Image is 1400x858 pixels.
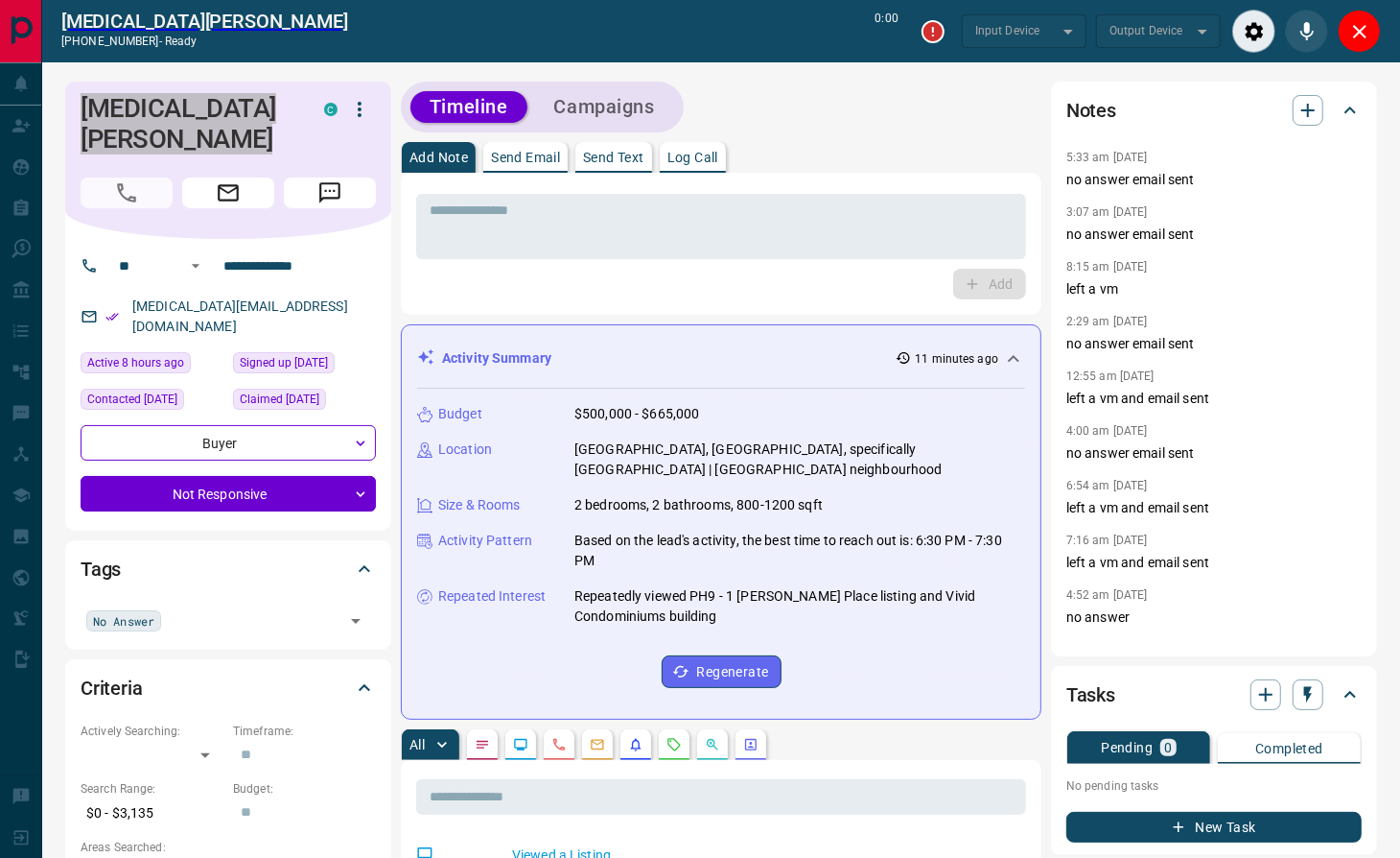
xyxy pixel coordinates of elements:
div: Close [1338,10,1381,53]
div: Tasks [1066,672,1362,718]
span: Email [182,178,274,208]
h2: Notes [1066,95,1116,126]
p: no answer [1066,608,1362,628]
p: Completed [1255,742,1323,755]
button: Timeline [410,91,527,123]
h2: Tasks [1066,679,1115,710]
p: 12:55 am [DATE] [1066,369,1155,383]
div: Criteria [81,665,376,711]
p: Actively Searching: [81,723,223,740]
p: Location [438,440,492,460]
p: left a vm [1066,279,1362,299]
p: $0 - $3,135 [81,798,223,829]
p: $500,000 - $665,000 [574,404,700,424]
div: condos.ca [324,103,338,116]
p: Activity Summary [442,348,551,369]
p: no answer email sent [1066,170,1362,190]
div: Notes [1066,87,1362,133]
p: 4:00 am [DATE] [1066,424,1148,438]
svg: Emails [590,737,605,752]
span: Call [81,178,173,208]
svg: Listing Alerts [628,737,643,752]
p: Repeatedly viewed PH9 - 1 [PERSON_NAME] Place listing and Vivid Condominiums building [574,586,1025,627]
p: 6:54 am [DATE] [1066,479,1148,492]
p: 0:00 [875,10,898,53]
button: Campaigns [535,91,674,123]
p: left a vm and email sent [1066,498,1362,518]
svg: Lead Browsing Activity [513,737,528,752]
p: 7:16 am [DATE] [1066,534,1148,547]
div: Audio Settings [1232,10,1275,53]
span: ready [165,35,198,48]
p: 0 [1164,741,1172,754]
p: 5:33 am [DATE] [1066,151,1148,164]
div: Mute [1285,10,1328,53]
p: 4:52 am [DATE] [1066,588,1148,602]
p: Add Note [409,151,468,164]
p: Budget: [233,780,376,798]
span: Message [284,178,376,208]
p: 11 minutes ago [915,350,998,368]
p: Send Text [583,151,644,164]
h1: [MEDICAL_DATA][PERSON_NAME] [81,93,295,155]
p: Timeframe: [233,723,376,740]
div: Activity Summary11 minutes ago [417,341,1025,376]
span: No Answer [93,611,154,631]
p: Budget [438,404,482,424]
p: Areas Searched: [81,839,376,856]
div: Mon Oct 13 2025 [81,352,223,379]
p: All [409,738,425,751]
svg: Requests [666,737,682,752]
button: Open [184,254,207,277]
svg: Email Verified [105,310,119,323]
h2: Tags [81,554,121,584]
p: 2 bedrooms, 2 bathrooms, 800-1200 sqft [574,495,823,515]
button: Regenerate [662,655,782,688]
p: 2:36 am [DATE] [1066,643,1148,656]
svg: Agent Actions [743,737,758,752]
div: Not Responsive [81,476,376,512]
span: Signed up [DATE] [240,353,328,372]
p: Based on the lead's activity, the best time to reach out is: 6:30 PM - 7:30 PM [574,531,1025,571]
p: no answer email sent [1066,225,1362,245]
p: [PHONE_NUMBER] - [61,33,348,50]
p: Repeated Interest [438,586,546,607]
p: left a vm and email sent [1066,389,1362,409]
p: 3:07 am [DATE] [1066,205,1148,219]
a: [MEDICAL_DATA][PERSON_NAME] [61,10,348,33]
svg: Opportunities [705,737,720,752]
div: Thu Apr 11 2024 [233,389,376,416]
span: Active 8 hours ago [87,353,184,372]
p: Search Range: [81,780,223,798]
p: Pending [1101,741,1153,754]
span: Claimed [DATE] [240,390,319,409]
p: Activity Pattern [438,531,532,551]
div: Tags [81,546,376,592]
p: no answer email sent [1066,443,1362,464]
h2: Criteria [81,673,143,703]
p: left a vm and email sent [1066,553,1362,573]
p: [GEOGRAPHIC_DATA], [GEOGRAPHIC_DATA], specifically [GEOGRAPHIC_DATA] | [GEOGRAPHIC_DATA] neighbou... [574,440,1025,480]
div: Thu Apr 11 2024 [233,352,376,379]
p: 2:29 am [DATE] [1066,315,1148,328]
p: Size & Rooms [438,495,521,515]
span: Contacted [DATE] [87,390,177,409]
p: 8:15 am [DATE] [1066,260,1148,274]
p: no answer email sent [1066,334,1362,354]
div: Tue Oct 07 2025 [81,389,223,416]
button: New Task [1066,812,1362,843]
button: Open [342,608,369,634]
p: No pending tasks [1066,772,1362,800]
svg: Calls [551,737,567,752]
p: Send Email [491,151,560,164]
a: [MEDICAL_DATA][EMAIL_ADDRESS][DOMAIN_NAME] [132,298,348,334]
p: Log Call [667,151,718,164]
svg: Notes [475,737,490,752]
div: Buyer [81,425,376,461]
